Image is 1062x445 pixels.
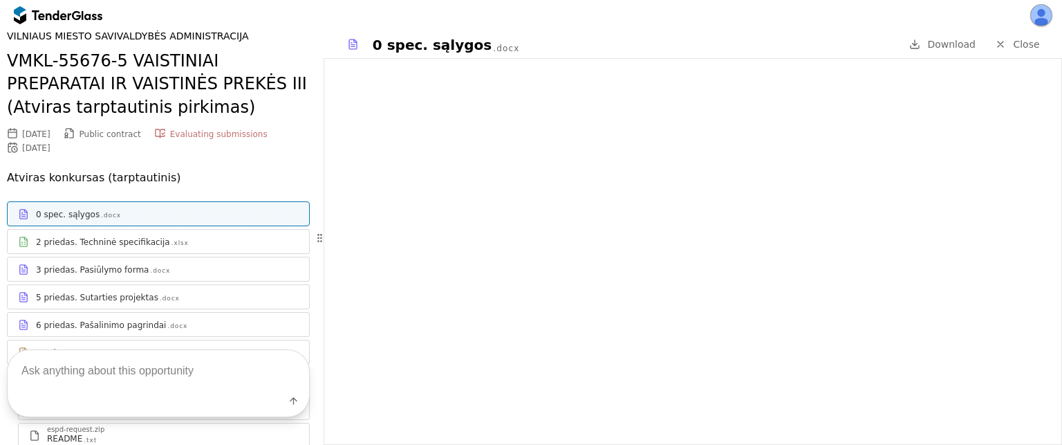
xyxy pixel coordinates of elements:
[373,35,492,55] div: 0 spec. sąlygos
[101,211,121,220] div: .docx
[927,39,976,50] span: Download
[150,266,170,275] div: .docx
[7,284,310,309] a: 5 priedas. Sutarties projektas.docx
[171,239,189,248] div: .xlsx
[7,229,310,254] a: 2 priedas. Techninė specifikacija.xlsx
[36,264,149,275] div: 3 priedas. Pasiūlymo forma
[170,129,268,139] span: Evaluating submissions
[36,292,158,303] div: 5 priedas. Sutarties projektas
[160,294,180,303] div: .docx
[22,143,50,153] div: [DATE]
[7,168,310,188] p: Atviras konkursas (tarptautinis)
[36,237,170,248] div: 2 priedas. Techninė specifikacija
[905,36,980,53] a: Download
[36,209,100,220] div: 0 spec. sąlygos
[7,201,310,226] a: 0 spec. sąlygos.docx
[7,312,310,337] a: 6 priedas. Pašalinimo pagrindai.docx
[1013,39,1039,50] span: Close
[80,129,141,139] span: Public contract
[7,50,310,120] h2: VMKL-55676-5 VAISTINIAI PREPARATAI IR VAISTINĖS PREKĖS III (Atviras tarptautinis pirkimas)
[493,43,519,55] div: .docx
[7,257,310,282] a: 3 priedas. Pasiūlymo forma.docx
[987,36,1048,53] a: Close
[7,30,310,42] div: VILNIAUS MIESTO SAVIVALDYBĖS ADMINISTRACIJA
[22,129,50,139] div: [DATE]
[36,320,166,331] div: 6 priedas. Pašalinimo pagrindai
